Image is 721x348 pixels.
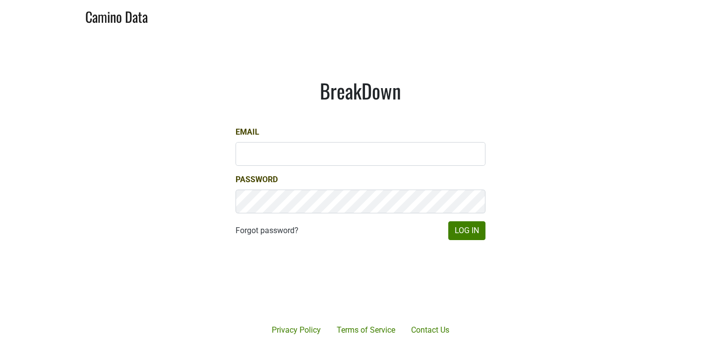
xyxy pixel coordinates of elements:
a: Camino Data [85,4,148,27]
a: Forgot password? [236,225,299,237]
label: Password [236,174,278,186]
a: Privacy Policy [264,320,329,340]
a: Terms of Service [329,320,403,340]
a: Contact Us [403,320,457,340]
button: Log In [448,221,485,240]
label: Email [236,126,259,138]
h1: BreakDown [236,79,485,102]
